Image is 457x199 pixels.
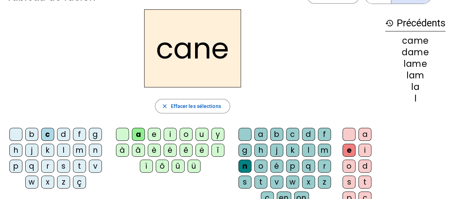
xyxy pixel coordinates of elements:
[41,176,54,189] div: x
[89,160,102,173] div: v
[385,83,445,91] div: la
[358,160,371,173] div: d
[318,176,331,189] div: z
[164,144,177,157] div: é
[211,128,224,141] div: y
[161,103,168,109] mat-icon: close
[358,128,371,141] div: a
[41,128,54,141] div: c
[172,160,185,173] div: û
[148,144,161,157] div: è
[41,160,54,173] div: r
[238,144,251,157] div: g
[318,160,331,173] div: r
[254,160,267,173] div: o
[9,160,22,173] div: p
[286,176,299,189] div: w
[25,160,38,173] div: q
[25,176,38,189] div: w
[286,144,299,157] div: k
[116,144,129,157] div: à
[358,144,371,157] div: i
[9,144,22,157] div: h
[385,19,394,27] mat-icon: history
[73,128,86,141] div: f
[358,176,371,189] div: t
[57,176,70,189] div: z
[254,128,267,141] div: a
[270,128,283,141] div: b
[270,144,283,157] div: j
[211,144,224,157] div: î
[385,15,445,31] h3: Précédents
[164,128,177,141] div: i
[286,160,299,173] div: p
[238,160,251,173] div: n
[195,128,208,141] div: u
[342,144,355,157] div: e
[385,36,445,45] div: came
[187,160,201,173] div: ü
[57,160,70,173] div: s
[73,176,86,189] div: ç
[171,102,221,111] span: Effacer les sélections
[342,160,355,173] div: o
[342,176,355,189] div: s
[155,99,230,113] button: Effacer les sélections
[144,9,241,87] h2: cane
[41,144,54,157] div: k
[148,128,161,141] div: e
[180,128,193,141] div: o
[73,160,86,173] div: t
[318,144,331,157] div: m
[132,128,145,141] div: a
[385,94,445,103] div: l
[57,128,70,141] div: d
[270,160,283,173] div: é
[302,128,315,141] div: d
[286,128,299,141] div: c
[254,176,267,189] div: t
[156,160,169,173] div: ô
[57,144,70,157] div: l
[73,144,86,157] div: m
[385,60,445,68] div: lame
[180,144,193,157] div: ê
[89,144,102,157] div: n
[195,144,208,157] div: ë
[270,176,283,189] div: v
[25,128,38,141] div: b
[302,160,315,173] div: q
[385,71,445,80] div: lam
[318,128,331,141] div: f
[89,128,102,141] div: g
[302,144,315,157] div: l
[385,48,445,57] div: dame
[254,144,267,157] div: h
[238,176,251,189] div: s
[25,144,38,157] div: j
[140,160,153,173] div: ï
[132,144,145,157] div: â
[302,176,315,189] div: x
